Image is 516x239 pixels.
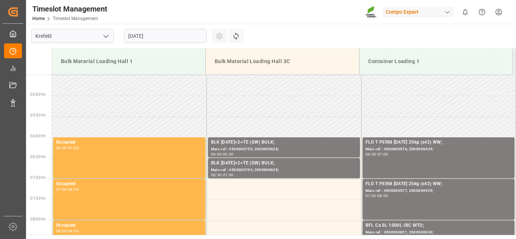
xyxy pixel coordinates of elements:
[32,16,45,21] a: Home
[56,146,67,150] div: 06:00
[366,153,376,156] div: 06:00
[67,188,68,191] div: -
[56,229,67,233] div: 08:00
[383,7,454,17] div: Compo Expert
[56,222,202,229] div: Occupied
[30,92,46,96] span: 05:00 Hr
[377,194,388,197] div: 08:00
[223,153,234,156] div: 06:30
[457,4,474,20] button: show 0 new notifications
[211,160,357,167] div: BLK [DATE]+2+TE (GW) BULK;
[56,188,67,191] div: 07:00
[366,139,512,146] div: FLO T PERM [DATE] 25kg (x42) WW;
[221,153,223,156] div: -
[124,29,207,43] input: DD.MM.YYYY
[30,113,46,117] span: 05:30 Hr
[211,167,357,173] div: Main ref : 4500000754, 2000000628;
[366,146,512,153] div: Main ref : 4500000576, 2000000429;
[223,173,234,177] div: 07:00
[474,4,490,20] button: Help Center
[366,188,512,194] div: Main ref : 4500000577, 2000000429;
[212,55,353,68] div: Bulk Material Loading Hall 3C
[56,139,202,146] div: Occupied
[68,229,79,233] div: 09:00
[30,196,46,200] span: 07:30 Hr
[376,194,377,197] div: -
[366,180,512,188] div: FLO T PERM [DATE] 25kg (x42) WW;
[366,6,377,19] img: Screenshot%202023-09-29%20at%2010.02.21.png_1712312052.png
[366,229,512,236] div: Main ref : 4500000821, 2000000630;
[366,222,512,229] div: BFL Ca SL 1000L IBC MTO;
[30,155,46,159] span: 06:30 Hr
[377,153,388,156] div: 07:00
[67,146,68,150] div: -
[221,173,223,177] div: -
[30,176,46,180] span: 07:00 Hr
[100,30,111,42] button: open menu
[211,146,357,153] div: Main ref : 4500000755, 2000000628;
[383,5,457,19] button: Compo Expert
[31,29,114,43] input: Type to search/select
[67,229,68,233] div: -
[68,146,79,150] div: 07:00
[376,153,377,156] div: -
[32,3,107,14] div: Timeslot Management
[30,134,46,138] span: 06:00 Hr
[68,188,79,191] div: 08:00
[211,139,357,146] div: BLK [DATE]+2+TE (GW) BULK;
[56,180,202,188] div: Occupied
[211,173,222,177] div: 06:30
[366,55,507,68] div: Container Loading 1
[211,153,222,156] div: 06:00
[366,194,376,197] div: 07:00
[58,55,199,68] div: Bulk Material Loading Hall 1
[30,217,46,221] span: 08:00 Hr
